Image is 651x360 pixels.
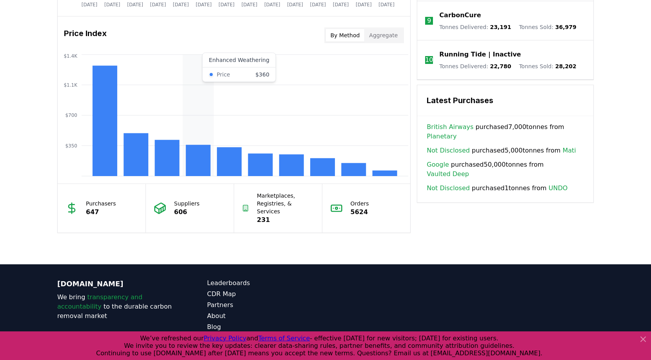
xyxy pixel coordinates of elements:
[287,2,303,7] tspan: [DATE]
[127,2,143,7] tspan: [DATE]
[427,95,584,106] h3: Latest Purchases
[562,146,576,155] a: Mati
[427,146,470,155] a: Not Disclosed
[207,278,325,288] a: Leaderboards
[174,200,200,207] p: Suppliers
[64,53,78,59] tspan: $1.4K
[104,2,120,7] tspan: [DATE]
[351,207,369,217] p: 5624
[490,24,511,30] span: 23,191
[425,55,433,65] p: 10
[439,50,521,59] a: Running Tide | Inactive
[364,29,402,42] button: Aggregate
[64,27,107,43] h3: Price Index
[378,2,395,7] tspan: [DATE]
[490,63,511,69] span: 22,780
[207,289,325,299] a: CDR Map
[356,2,372,7] tspan: [DATE]
[549,184,568,193] a: UNDO
[427,184,470,193] a: Not Disclosed
[207,322,325,332] a: Blog
[207,311,325,321] a: About
[57,293,176,321] p: We bring to the durable carbon removal market
[86,200,116,207] p: Purchasers
[555,63,576,69] span: 28,202
[150,2,166,7] tspan: [DATE]
[173,2,189,7] tspan: [DATE]
[242,2,258,7] tspan: [DATE]
[65,143,77,149] tspan: $350
[310,2,326,7] tspan: [DATE]
[264,2,280,7] tspan: [DATE]
[427,16,431,25] p: 9
[218,2,235,7] tspan: [DATE]
[427,122,584,141] span: purchased 7,000 tonnes from
[196,2,212,7] tspan: [DATE]
[57,293,142,310] span: transparency and accountability
[427,160,584,179] span: purchased 50,000 tonnes from
[427,184,567,193] span: purchased 1 tonnes from
[519,23,576,31] p: Tonnes Sold :
[427,146,576,155] span: purchased 5,000 tonnes from
[57,278,176,289] p: [DOMAIN_NAME]
[427,132,456,141] a: Planetary
[257,192,314,215] p: Marketplaces, Registries, & Services
[439,62,511,70] p: Tonnes Delivered :
[64,82,78,88] tspan: $1.1K
[86,207,116,217] p: 647
[439,23,511,31] p: Tonnes Delivered :
[65,113,77,118] tspan: $700
[427,169,469,179] a: Vaulted Deep
[427,122,473,132] a: British Airways
[333,2,349,7] tspan: [DATE]
[555,24,576,30] span: 36,979
[427,160,449,169] a: Google
[82,2,98,7] tspan: [DATE]
[326,29,365,42] button: By Method
[257,215,314,225] p: 231
[519,62,576,70] p: Tonnes Sold :
[351,200,369,207] p: Orders
[174,207,200,217] p: 606
[439,11,481,20] a: CarbonCure
[207,300,325,310] a: Partners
